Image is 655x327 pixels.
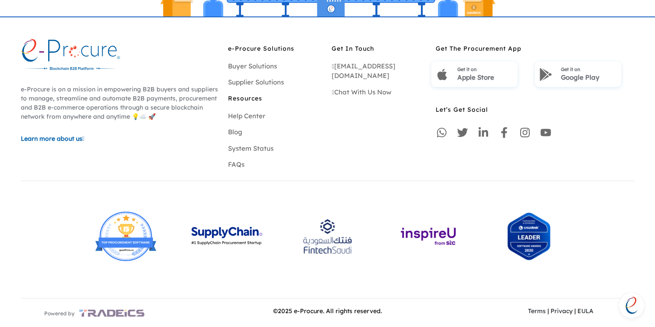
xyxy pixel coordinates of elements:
[228,128,242,136] a: Blog
[436,44,634,49] div: Get The Procurement App
[619,292,645,318] a: Open chat
[21,135,82,142] span: Learn more about us
[436,105,634,110] div: Let’s Get Social
[228,78,284,86] a: Supplier Solutions
[44,310,75,317] span: Powered by
[228,62,277,70] a: Buyer Solutions
[273,307,382,315] span: © 2025 e-Procure. All rights reserved.
[487,307,634,316] p: | |
[332,44,427,49] div: Get In Touch
[79,305,144,321] img: powered-logo
[457,73,514,83] p: Apple Store
[528,307,546,315] a: Terms
[561,73,617,83] p: Google Play
[551,307,573,315] a: Privacy
[228,44,323,49] div: e-Procure Solutions
[228,160,244,168] a: FAQs
[332,88,391,96] a: Chat With Us Now
[228,112,265,120] a: Help Center
[457,64,514,73] p: Get it on
[228,94,323,98] div: Resources
[577,307,593,315] a: EULA
[228,144,274,152] a: System Status
[21,134,219,143] a: Learn more about us
[332,62,395,80] a: [EMAIL_ADDRESS][DOMAIN_NAME]
[561,64,617,73] p: Get it on
[21,39,120,72] img: logo
[21,85,219,121] p: e-Procure is on a mission in empowering B2B buyers and suppliers to manage, streamline and automa...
